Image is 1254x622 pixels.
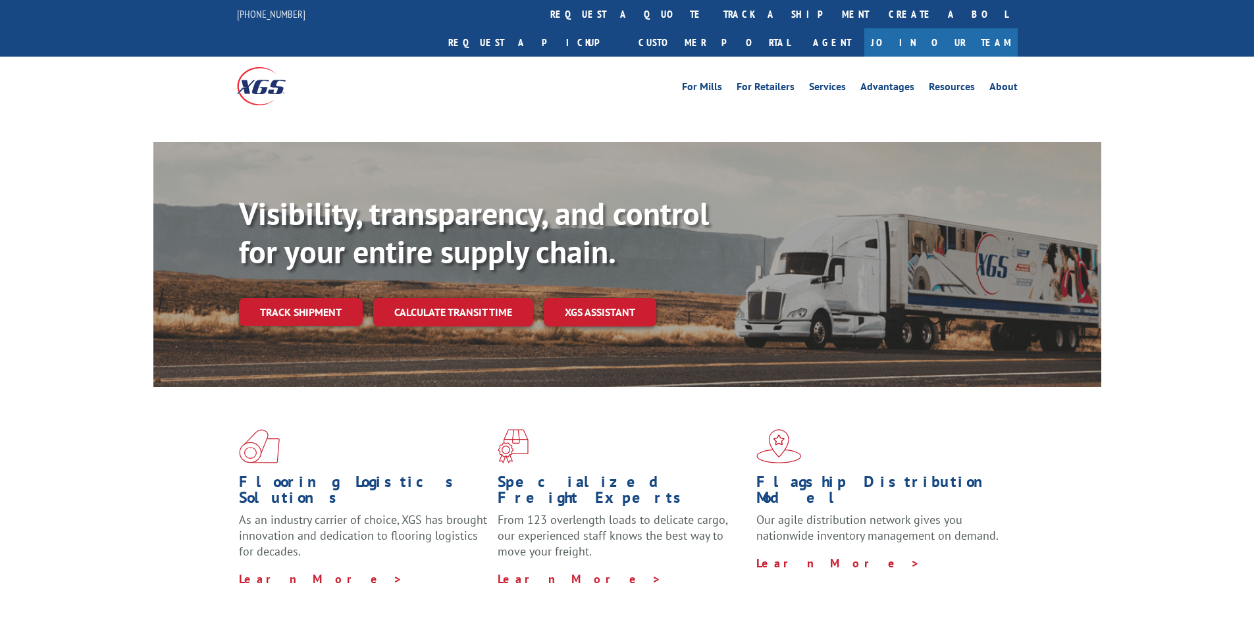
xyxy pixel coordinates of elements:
h1: Flagship Distribution Model [756,474,1005,512]
a: Calculate transit time [373,298,533,326]
a: Request a pickup [438,28,629,57]
a: Learn More > [756,556,920,571]
a: Join Our Team [864,28,1018,57]
a: For Retailers [737,82,795,96]
h1: Specialized Freight Experts [498,474,746,512]
a: Track shipment [239,298,363,326]
a: Learn More > [498,571,662,586]
a: For Mills [682,82,722,96]
span: Our agile distribution network gives you nationwide inventory management on demand. [756,512,999,543]
a: About [989,82,1018,96]
h1: Flooring Logistics Solutions [239,474,488,512]
img: xgs-icon-focused-on-flooring-red [498,429,529,463]
a: Customer Portal [629,28,800,57]
span: As an industry carrier of choice, XGS has brought innovation and dedication to flooring logistics... [239,512,487,559]
a: Agent [800,28,864,57]
a: Learn More > [239,571,403,586]
a: Services [809,82,846,96]
a: Advantages [860,82,914,96]
a: Resources [929,82,975,96]
img: xgs-icon-flagship-distribution-model-red [756,429,802,463]
a: [PHONE_NUMBER] [237,7,305,20]
p: From 123 overlength loads to delicate cargo, our experienced staff knows the best way to move you... [498,512,746,571]
b: Visibility, transparency, and control for your entire supply chain. [239,193,709,272]
a: XGS ASSISTANT [544,298,656,326]
img: xgs-icon-total-supply-chain-intelligence-red [239,429,280,463]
